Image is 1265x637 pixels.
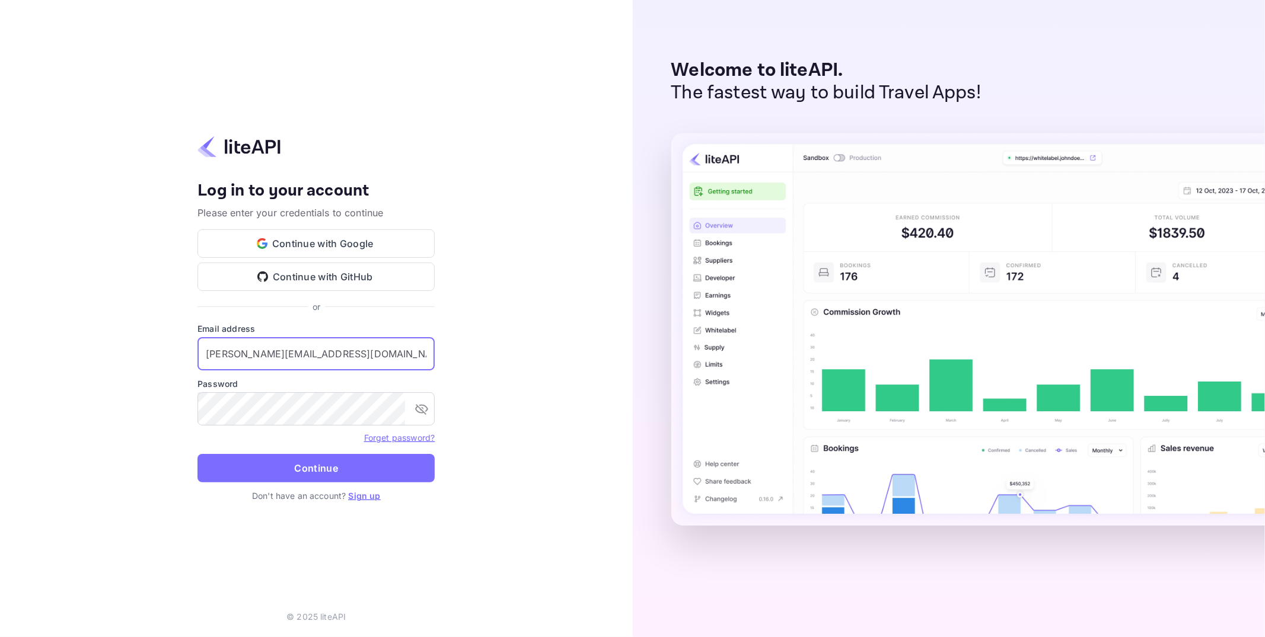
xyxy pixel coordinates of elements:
[197,206,435,220] p: Please enter your credentials to continue
[197,322,435,335] label: Email address
[197,229,435,258] button: Continue with Google
[197,181,435,201] h4: Log in to your account
[348,491,380,501] a: Sign up
[671,82,982,104] p: The fastest way to build Travel Apps!
[286,610,346,623] p: © 2025 liteAPI
[410,397,434,421] button: toggle password visibility
[197,377,435,390] label: Password
[197,263,435,291] button: Continue with GitHub
[671,59,982,82] p: Welcome to liteAPI.
[197,489,435,502] p: Don't have an account?
[364,431,435,443] a: Forget password?
[197,454,435,482] button: Continue
[364,433,435,443] a: Forget password?
[313,300,320,313] p: or
[197,337,435,370] input: Enter your email address
[197,135,281,158] img: liteapi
